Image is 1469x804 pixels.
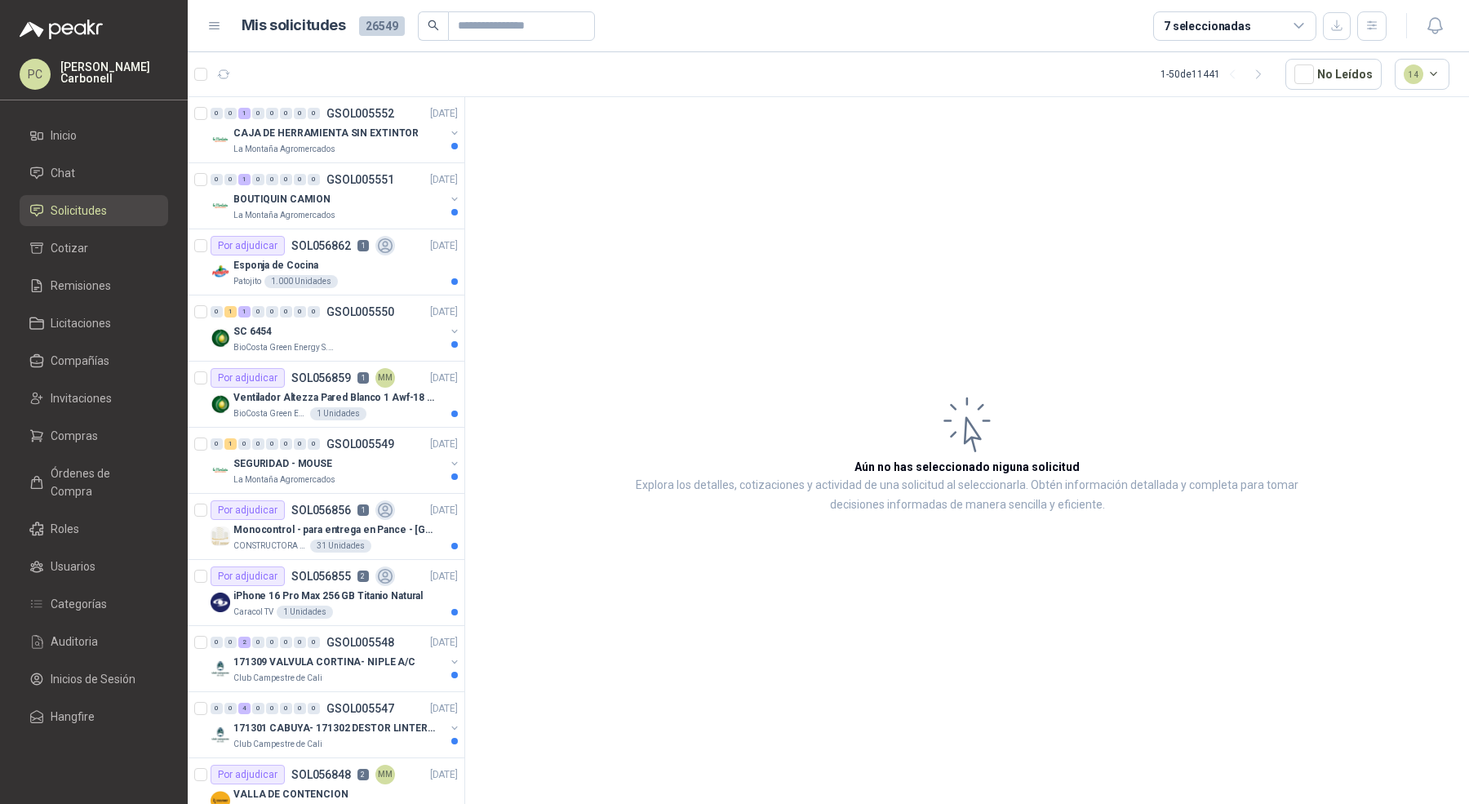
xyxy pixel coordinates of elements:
a: 0 1 0 0 0 0 0 0 GSOL005549[DATE] Company LogoSEGURIDAD - MOUSELa Montaña Agromercados [211,434,461,486]
div: 0 [224,637,237,648]
div: Por adjudicar [211,566,285,586]
div: Por adjudicar [211,765,285,784]
div: 1 Unidades [310,407,366,420]
p: Monocontrol - para entrega en Pance - [GEOGRAPHIC_DATA] [233,522,437,538]
p: 171301 CABUYA- 171302 DESTOR LINTER- 171305 PINZA [233,721,437,736]
span: Compañías [51,352,109,370]
div: 0 [280,174,292,185]
div: 0 [266,438,278,450]
div: 1 [224,438,237,450]
div: 0 [224,108,237,119]
div: 0 [280,108,292,119]
button: No Leídos [1285,59,1382,90]
p: [DATE] [430,437,458,452]
span: Auditoria [51,633,98,651]
p: SOL056855 [291,571,351,582]
span: Hangfire [51,708,95,726]
p: SOL056856 [291,504,351,516]
div: 0 [211,438,223,450]
a: Por adjudicarSOL0568561[DATE] Company LogoMonocontrol - para entrega en Pance - [GEOGRAPHIC_DATA]... [188,494,464,560]
img: Company Logo [211,659,230,678]
span: Órdenes de Compra [51,464,153,500]
div: 31 Unidades [310,540,371,553]
a: 0 0 1 0 0 0 0 0 GSOL005552[DATE] Company LogoCAJA DE HERRAMIENTA SIN EXTINTORLa Montaña Agromercados [211,104,461,156]
p: [DATE] [430,569,458,584]
p: 1 [357,504,369,516]
p: [DATE] [430,304,458,320]
p: [DATE] [430,106,458,122]
div: Por adjudicar [211,500,285,520]
p: [PERSON_NAME] Carbonell [60,61,168,84]
div: 1 [238,306,251,318]
a: Inicio [20,120,168,151]
img: Company Logo [211,196,230,215]
div: 0 [211,306,223,318]
div: 1 [238,174,251,185]
a: Categorías [20,589,168,620]
img: Company Logo [211,526,230,546]
div: 1 [238,108,251,119]
p: 1 [357,240,369,251]
div: 0 [308,108,320,119]
a: Invitaciones [20,383,168,414]
img: Company Logo [211,262,230,282]
div: 1 Unidades [277,606,333,619]
p: BOUTIQUIN CAMION [233,192,331,207]
div: 0 [224,174,237,185]
span: Inicios de Sesión [51,670,135,688]
p: GSOL005549 [326,438,394,450]
div: 0 [308,703,320,714]
div: 0 [266,174,278,185]
div: 0 [238,438,251,450]
div: 0 [294,703,306,714]
div: 0 [294,174,306,185]
div: 0 [211,637,223,648]
p: [DATE] [430,238,458,254]
div: 2 [238,637,251,648]
div: 0 [266,703,278,714]
div: 0 [308,306,320,318]
h3: Aún no has seleccionado niguna solicitud [854,458,1080,476]
div: 0 [252,306,264,318]
div: Por adjudicar [211,368,285,388]
p: SOL056848 [291,769,351,780]
a: 0 0 2 0 0 0 0 0 GSOL005548[DATE] Company Logo171309 VALVULA CORTINA- NIPLE A/CClub Campestre de Cali [211,633,461,685]
p: Caracol TV [233,606,273,619]
p: Esponja de Cocina [233,258,318,273]
a: Inicios de Sesión [20,664,168,695]
a: 0 0 1 0 0 0 0 0 GSOL005551[DATE] Company LogoBOUTIQUIN CAMIONLa Montaña Agromercados [211,170,461,222]
a: Usuarios [20,551,168,582]
div: 1 [224,306,237,318]
div: 0 [280,306,292,318]
p: Club Campestre de Cali [233,672,322,685]
div: 0 [211,108,223,119]
a: Hangfire [20,701,168,732]
div: 0 [211,174,223,185]
a: Por adjudicarSOL0568552[DATE] Company LogoiPhone 16 Pro Max 256 GB Titanio NaturalCaracol TV1 Uni... [188,560,464,626]
a: Por adjudicarSOL0568591MM[DATE] Company LogoVentilador Altezza Pared Blanco 1 Awf-18 Pro Balinera... [188,362,464,428]
p: CONSTRUCTORA GRUPO FIP [233,540,307,553]
p: 2 [357,769,369,780]
p: BioCosta Green Energy S.A.S [233,341,336,354]
div: 0 [280,637,292,648]
a: Órdenes de Compra [20,458,168,507]
p: GSOL005547 [326,703,394,714]
span: search [428,20,439,31]
a: 0 0 4 0 0 0 0 0 GSOL005547[DATE] Company Logo171301 CABUYA- 171302 DESTOR LINTER- 171305 PINZAClu... [211,699,461,751]
span: Usuarios [51,557,95,575]
div: 0 [294,438,306,450]
div: 0 [280,703,292,714]
p: SC 6454 [233,324,272,340]
p: [DATE] [430,635,458,651]
p: Patojito [233,275,261,288]
div: 0 [252,703,264,714]
a: Compañías [20,345,168,376]
p: SOL056862 [291,240,351,251]
button: 14 [1395,59,1450,90]
div: PC [20,59,51,90]
a: Licitaciones [20,308,168,339]
p: [DATE] [430,172,458,188]
p: Ventilador Altezza Pared Blanco 1 Awf-18 Pro Balinera [233,390,437,406]
p: Club Campestre de Cali [233,738,322,751]
p: 1 [357,372,369,384]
